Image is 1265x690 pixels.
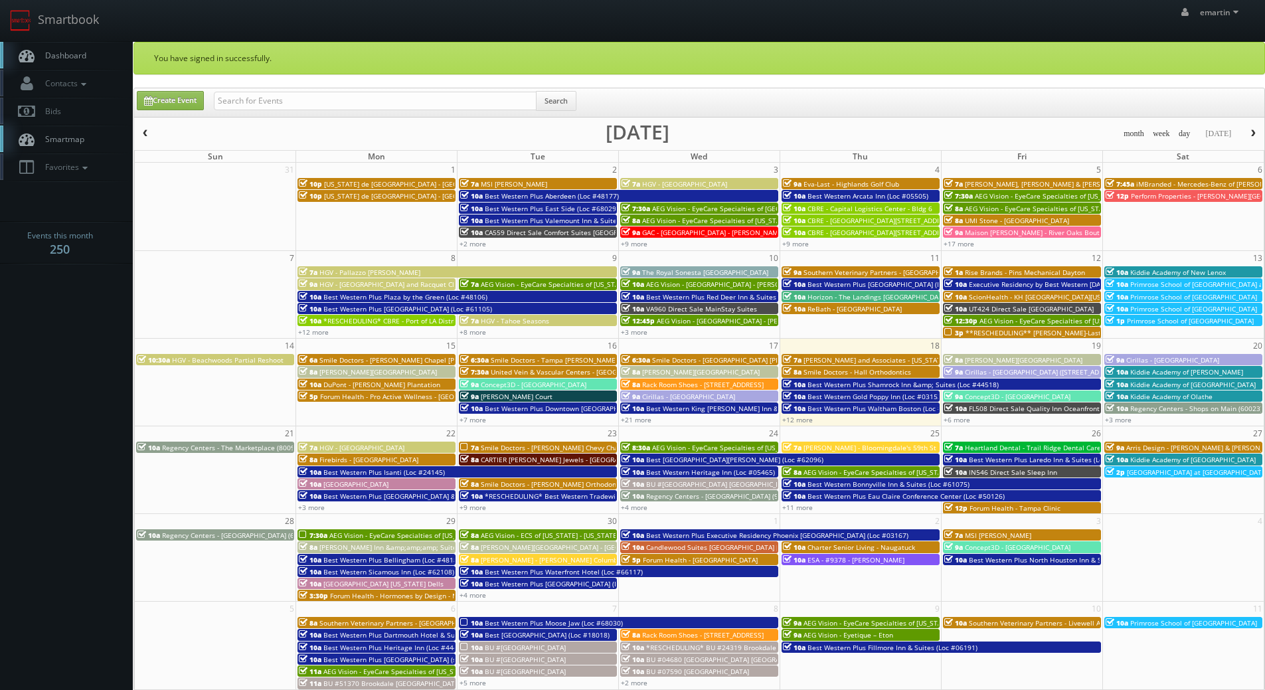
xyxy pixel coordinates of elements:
[783,304,805,313] span: 10a
[460,443,479,452] span: 7a
[323,468,445,477] span: Best Western Plus Isanti (Loc #24145)
[622,316,655,325] span: 12:45p
[1106,179,1134,189] span: 7:45a
[965,543,1070,552] span: Concept3D - [GEOGRAPHIC_DATA]
[323,567,454,576] span: Best Western Sicamous Inn (Loc #62108)
[944,316,977,325] span: 12:30p
[803,268,1021,277] span: Southern Veterinary Partners - [GEOGRAPHIC_DATA][PERSON_NAME]
[137,355,170,365] span: 10:30a
[460,367,489,377] span: 7:30a
[622,280,644,289] span: 10a
[1106,280,1128,289] span: 10a
[965,355,1082,365] span: [PERSON_NAME][GEOGRAPHIC_DATA]
[622,443,650,452] span: 8:30a
[172,355,284,365] span: HGV - Beachwoods Partial Reshoot
[622,543,644,552] span: 10a
[783,443,801,452] span: 7a
[137,531,160,540] span: 10a
[320,392,503,401] span: Forum Health - Pro Active Wellness - [GEOGRAPHIC_DATA]
[783,618,801,628] span: 9a
[622,404,644,413] span: 10a
[319,355,541,365] span: Smile Doctors - [PERSON_NAME] Chapel [PERSON_NAME] Orthodontic
[944,531,963,540] span: 7a
[299,579,321,588] span: 10a
[1106,292,1128,302] span: 10a
[323,491,521,501] span: Best Western Plus [GEOGRAPHIC_DATA] & Suites (Loc #61086)
[783,404,805,413] span: 10a
[460,228,483,237] span: 10a
[782,239,809,248] a: +9 more
[460,590,486,600] a: +4 more
[621,415,651,424] a: +21 more
[39,161,91,173] span: Favorites
[646,531,908,540] span: Best Western Plus Executive Residency Phoenix [GEOGRAPHIC_DATA] (Loc #03167)
[783,179,801,189] span: 9a
[944,392,963,401] span: 9a
[323,479,388,489] span: [GEOGRAPHIC_DATA]
[975,191,1204,201] span: AEG Vision - EyeCare Specialties of [US_STATE] – [PERSON_NAME] Vision
[323,579,444,588] span: [GEOGRAPHIC_DATA] [US_STATE] Dells
[460,415,486,424] a: +7 more
[944,543,963,552] span: 9a
[485,216,663,225] span: Best Western Plus Valemount Inn & Suites (Loc #62120)
[944,415,970,424] a: +6 more
[298,327,329,337] a: +12 more
[622,292,644,302] span: 10a
[460,555,479,564] span: 8a
[965,204,1189,213] span: AEG Vision - EyeCare Specialties of [US_STATE] - Carolina Family Vision
[481,543,669,552] span: [PERSON_NAME][GEOGRAPHIC_DATA] - [GEOGRAPHIC_DATA]
[1106,404,1128,413] span: 10a
[783,191,805,201] span: 10a
[807,304,902,313] span: ReBath - [GEOGRAPHIC_DATA]
[1127,316,1254,325] span: Primrose School of [GEOGRAPHIC_DATA]
[622,204,650,213] span: 7:30a
[460,239,486,248] a: +2 more
[807,543,915,552] span: Charter Senior Living - Naugatuck
[1119,126,1149,142] button: month
[1130,618,1257,628] span: Primrose School of [GEOGRAPHIC_DATA]
[646,491,796,501] span: Regency Centers - [GEOGRAPHIC_DATA] (90017)
[965,392,1070,401] span: Concept3D - [GEOGRAPHIC_DATA]
[460,327,486,337] a: +8 more
[1106,355,1124,365] span: 9a
[481,380,586,389] span: Concept3D - [GEOGRAPHIC_DATA]
[481,555,645,564] span: [PERSON_NAME] - [PERSON_NAME] Columbus Circle
[965,531,1031,540] span: MSI [PERSON_NAME]
[324,179,507,189] span: [US_STATE] de [GEOGRAPHIC_DATA] - [GEOGRAPHIC_DATA]
[299,367,317,377] span: 8a
[1148,126,1175,142] button: week
[783,392,805,401] span: 10a
[646,404,843,413] span: Best Western King [PERSON_NAME] Inn & Suites (Loc #62106)
[491,367,661,377] span: United Vein & Vascular Centers - [GEOGRAPHIC_DATA]
[1106,316,1125,325] span: 1p
[622,479,644,489] span: 10a
[460,567,483,576] span: 10a
[783,292,805,302] span: 10a
[621,503,647,512] a: +4 more
[803,443,936,452] span: [PERSON_NAME] - Bloomingdale's 59th St
[642,380,764,389] span: Rack Room Shoes - [STREET_ADDRESS]
[319,367,437,377] span: [PERSON_NAME][GEOGRAPHIC_DATA]
[1130,455,1256,464] span: Kiddie Academy of [GEOGRAPHIC_DATA]
[323,316,576,325] span: *RESCHEDULING* CBRE - Port of LA Distribution Center - [GEOGRAPHIC_DATA] 1
[622,216,640,225] span: 8a
[460,392,479,401] span: 9a
[481,392,552,401] span: [PERSON_NAME] Court
[944,503,968,513] span: 12p
[1106,304,1128,313] span: 10a
[969,455,1135,464] span: Best Western Plus Laredo Inn & Suites (Loc #44702)
[481,179,547,189] span: MSI [PERSON_NAME]
[460,355,489,365] span: 6:30a
[1106,618,1128,628] span: 10a
[1106,443,1124,452] span: 9a
[298,503,325,512] a: +3 more
[330,591,519,600] span: Forum Health - Hormones by Design - New Braunfels Clinic
[1106,392,1128,401] span: 10a
[969,618,1234,628] span: Southern Veterinary Partners - Livewell Animal Urgent Care of [GEOGRAPHIC_DATA]
[299,567,321,576] span: 10a
[299,630,321,640] span: 10a
[646,543,841,552] span: Candlewood Suites [GEOGRAPHIC_DATA] [GEOGRAPHIC_DATA]
[965,367,1124,377] span: Cirillas - [GEOGRAPHIC_DATA] ([STREET_ADDRESS])
[642,228,784,237] span: GAC - [GEOGRAPHIC_DATA] - [PERSON_NAME]
[803,618,1041,628] span: AEG Vision - EyeCare Specialties of [US_STATE] – [PERSON_NAME] Eye Care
